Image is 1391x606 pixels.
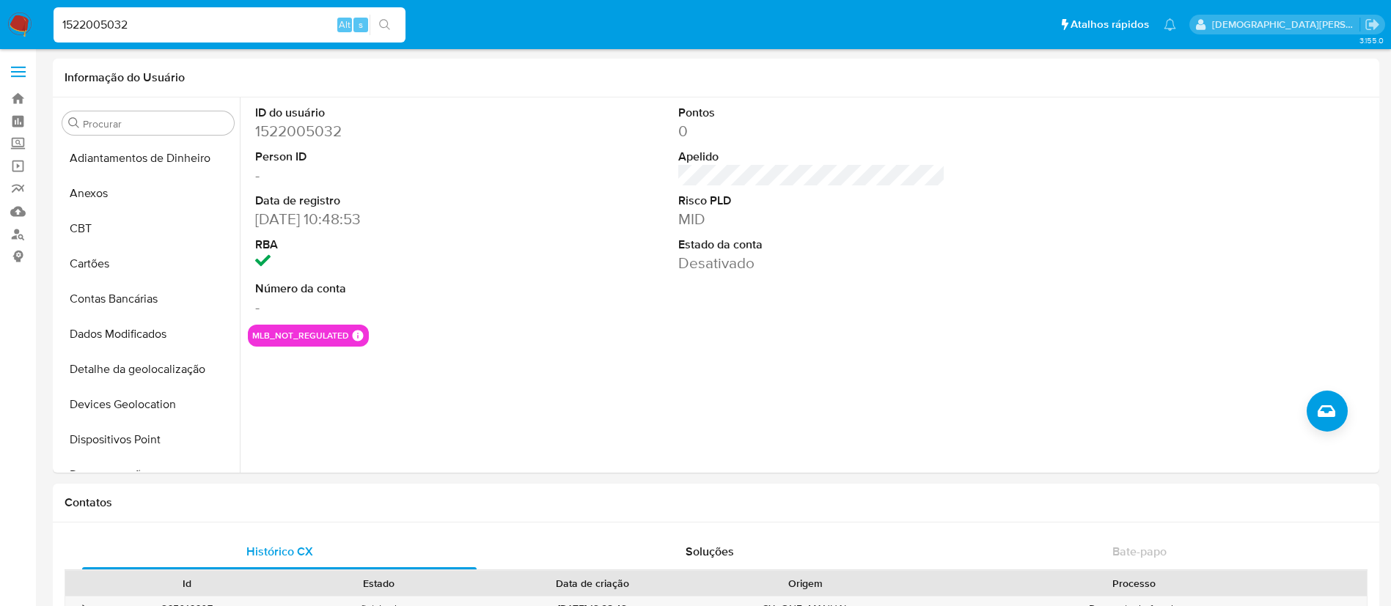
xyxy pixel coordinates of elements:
button: mlb_not_regulated [252,333,349,339]
div: Origem [720,576,892,591]
input: Procurar [83,117,228,130]
button: Procurar [68,117,80,129]
button: Dados Modificados [56,317,240,352]
a: Notificações [1164,18,1176,31]
dd: - [255,165,523,185]
h1: Informação do Usuário [65,70,185,85]
button: Devices Geolocation [56,387,240,422]
dd: 1522005032 [255,121,523,141]
dt: Person ID [255,149,523,165]
button: Adiantamentos de Dinheiro [56,141,240,176]
span: Bate-papo [1112,543,1167,560]
span: Histórico CX [246,543,313,560]
button: Contas Bancárias [56,281,240,317]
dd: 0 [678,121,946,141]
button: Cartões [56,246,240,281]
dd: - [255,297,523,317]
dt: RBA [255,237,523,253]
div: Id [101,576,273,591]
span: Atalhos rápidos [1071,17,1149,32]
dd: Desativado [678,253,946,273]
button: Anexos [56,176,240,211]
dd: [DATE] 10:48:53 [255,209,523,229]
dt: Pontos [678,105,946,121]
div: Processo [912,576,1357,591]
div: Estado [293,576,465,591]
h1: Contatos [65,495,1368,510]
input: Pesquise usuários ou casos... [54,15,405,34]
span: s [359,18,363,32]
dt: Estado da conta [678,237,946,253]
button: search-icon [370,15,400,35]
span: Soluções [686,543,734,560]
button: Documentação [56,457,240,492]
a: Sair [1365,17,1380,32]
button: CBT [56,211,240,246]
button: Dispositivos Point [56,422,240,457]
dt: Número da conta [255,281,523,297]
span: Alt [339,18,350,32]
dt: ID do usuário [255,105,523,121]
p: thais.asantos@mercadolivre.com [1212,18,1360,32]
div: Data de criação [485,576,700,591]
dt: Risco PLD [678,193,946,209]
dd: MID [678,209,946,229]
dt: Apelido [678,149,946,165]
button: Detalhe da geolocalização [56,352,240,387]
dt: Data de registro [255,193,523,209]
